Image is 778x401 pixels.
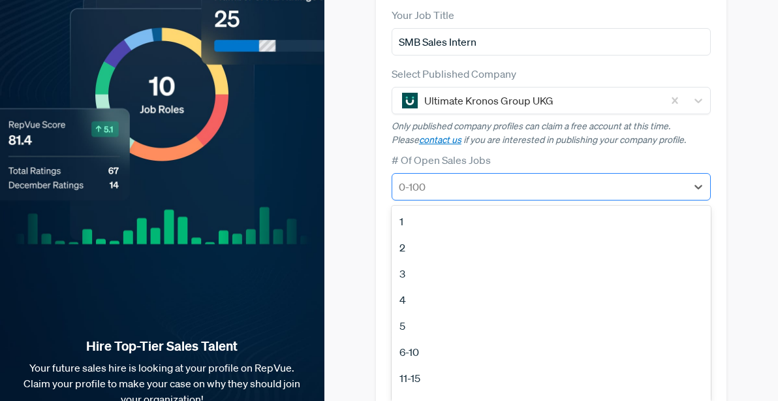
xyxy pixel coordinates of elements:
div: 3 [392,261,711,287]
div: 2 [392,234,711,261]
strong: Hire Top-Tier Sales Talent [21,338,303,355]
div: 5 [392,313,711,339]
img: Ultimate Kronos Group UKG [402,93,418,108]
label: # Of Open Sales Jobs [392,152,491,168]
a: contact us [419,134,461,146]
label: Select Published Company [392,66,516,82]
div: 11-15 [392,365,711,391]
div: 1 [392,208,711,234]
div: 6-10 [392,339,711,365]
label: Your Job Title [392,7,454,23]
input: Title [392,28,711,56]
div: 4 [392,287,711,313]
p: Only published company profiles can claim a free account at this time. Please if you are interest... [392,120,711,147]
